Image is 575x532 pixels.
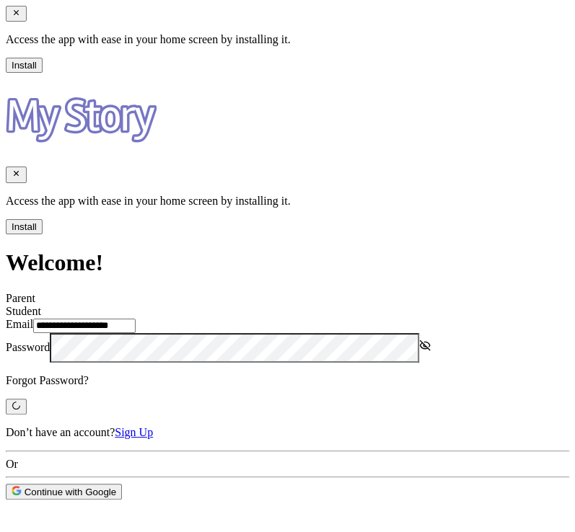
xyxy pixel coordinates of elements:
[6,292,569,305] div: Parent
[6,458,18,470] span: Or
[6,426,569,439] p: Don’t have an account?
[6,73,157,164] img: Logo
[6,195,569,208] p: Access the app with ease in your home screen by installing it.
[6,374,569,387] p: Forgot Password?
[6,219,43,234] button: Install
[6,341,50,353] label: Password
[6,33,569,46] p: Access the app with ease in your home screen by installing it.
[6,484,122,500] button: icon Continue with Google
[115,426,153,438] a: Sign Up
[6,305,569,318] div: Student
[6,318,33,330] label: Email
[6,249,569,276] h1: Welcome!
[6,58,43,73] button: Install
[12,486,22,495] img: icon
[12,487,116,497] span: Continue with Google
